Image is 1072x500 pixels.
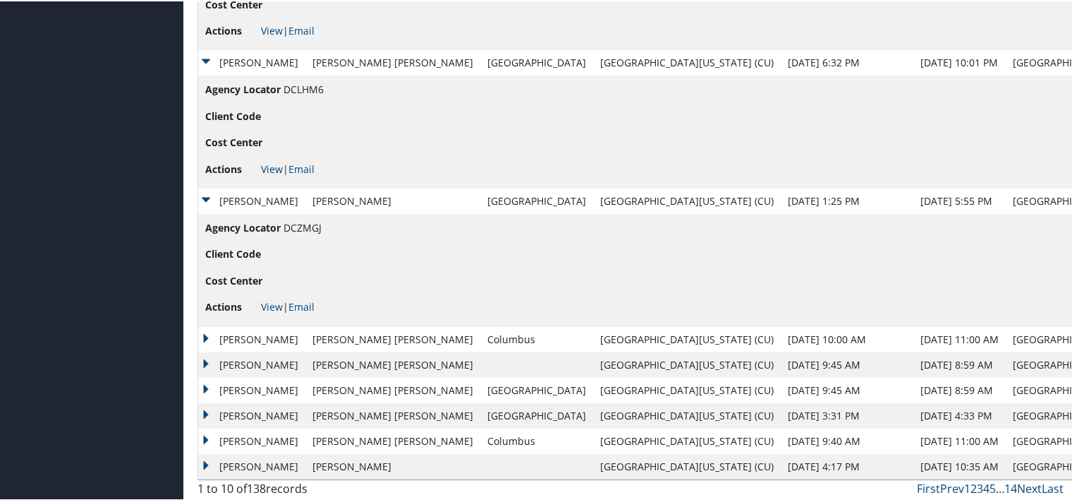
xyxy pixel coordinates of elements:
td: [PERSON_NAME] [PERSON_NAME] [305,351,480,376]
td: [DATE] 8:59 AM [913,376,1006,402]
td: [GEOGRAPHIC_DATA][US_STATE] (CU) [593,326,781,351]
td: [PERSON_NAME] [PERSON_NAME] [305,49,480,74]
td: [GEOGRAPHIC_DATA] [480,187,593,213]
a: Prev [940,480,964,495]
a: View [261,299,283,312]
td: [PERSON_NAME] [198,453,305,478]
td: [DATE] 1:25 PM [781,187,913,213]
td: [GEOGRAPHIC_DATA][US_STATE] (CU) [593,187,781,213]
td: [GEOGRAPHIC_DATA] [480,376,593,402]
td: [PERSON_NAME] [PERSON_NAME] [305,376,480,402]
td: [PERSON_NAME] [198,376,305,402]
span: Client Code [205,107,261,123]
td: [PERSON_NAME] [198,402,305,427]
span: Agency Locator [205,81,281,96]
a: 1 [964,480,970,495]
td: [GEOGRAPHIC_DATA] [480,49,593,74]
td: [GEOGRAPHIC_DATA][US_STATE] (CU) [593,453,781,478]
td: [DATE] 9:40 AM [781,427,913,453]
td: [GEOGRAPHIC_DATA][US_STATE] (CU) [593,376,781,402]
td: [DATE] 9:45 AM [781,351,913,376]
a: 4 [983,480,989,495]
td: [PERSON_NAME] [198,49,305,74]
td: [GEOGRAPHIC_DATA][US_STATE] (CU) [593,351,781,376]
span: … [996,480,1004,495]
td: Columbus [480,326,593,351]
a: Last [1042,480,1064,495]
td: [PERSON_NAME] [PERSON_NAME] [305,402,480,427]
td: [DATE] 10:35 AM [913,453,1006,478]
td: [PERSON_NAME] [198,427,305,453]
a: Email [288,161,315,174]
td: [GEOGRAPHIC_DATA][US_STATE] (CU) [593,402,781,427]
td: [GEOGRAPHIC_DATA][US_STATE] (CU) [593,49,781,74]
td: [DATE] 8:59 AM [913,351,1006,376]
td: [DATE] 9:45 AM [781,376,913,402]
td: [DATE] 5:55 PM [913,187,1006,213]
td: [PERSON_NAME] [PERSON_NAME] [305,427,480,453]
a: 5 [989,480,996,495]
a: View [261,161,283,174]
td: [DATE] 4:33 PM [913,402,1006,427]
a: First [917,480,940,495]
span: Actions [205,298,258,314]
span: | [261,23,315,36]
span: DCZMGJ [284,220,322,233]
a: Email [288,23,315,36]
td: [PERSON_NAME] [198,326,305,351]
a: 14 [1004,480,1017,495]
td: [DATE] 10:01 PM [913,49,1006,74]
td: [DATE] 10:00 AM [781,326,913,351]
td: [GEOGRAPHIC_DATA] [480,402,593,427]
td: [DATE] 11:00 AM [913,326,1006,351]
td: [PERSON_NAME] [PERSON_NAME] [305,326,480,351]
span: Actions [205,160,258,176]
a: Email [288,299,315,312]
td: [GEOGRAPHIC_DATA][US_STATE] (CU) [593,427,781,453]
span: | [261,161,315,174]
td: [DATE] 6:32 PM [781,49,913,74]
td: [PERSON_NAME] [198,351,305,376]
span: Agency Locator [205,219,281,234]
a: 2 [970,480,977,495]
td: [DATE] 4:17 PM [781,453,913,478]
span: Cost Center [205,272,262,287]
td: [PERSON_NAME] [305,187,480,213]
span: Cost Center [205,133,262,149]
span: Client Code [205,245,261,261]
td: Columbus [480,427,593,453]
span: Actions [205,22,258,37]
a: 3 [977,480,983,495]
span: DCLHM6 [284,81,324,95]
td: [DATE] 3:31 PM [781,402,913,427]
td: [DATE] 11:00 AM [913,427,1006,453]
span: 138 [247,480,266,495]
td: [PERSON_NAME] [198,187,305,213]
a: Next [1017,480,1042,495]
span: | [261,299,315,312]
td: [PERSON_NAME] [305,453,480,478]
a: View [261,23,283,36]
